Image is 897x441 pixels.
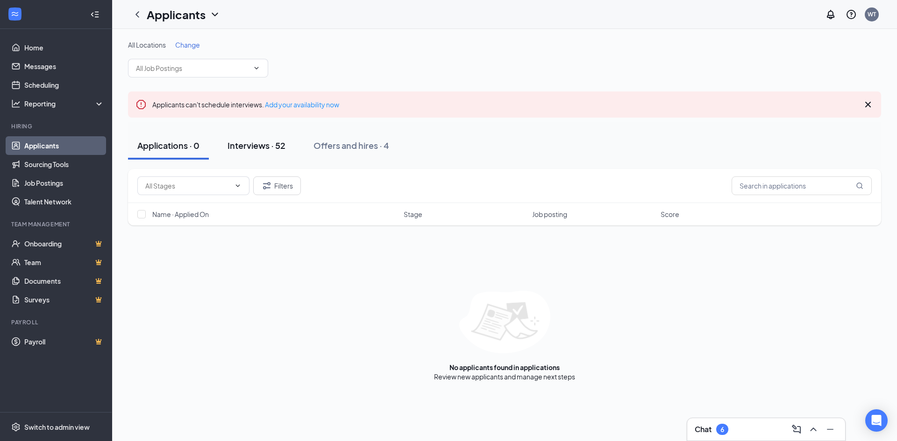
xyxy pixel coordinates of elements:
div: Reporting [24,99,105,108]
span: Job posting [532,210,567,219]
a: OnboardingCrown [24,234,104,253]
svg: WorkstreamLogo [10,9,20,19]
div: 6 [720,426,724,434]
svg: Cross [862,99,874,110]
input: All Stages [145,181,230,191]
svg: QuestionInfo [846,9,857,20]
h1: Applicants [147,7,206,22]
a: Add your availability now [265,100,339,109]
svg: Settings [11,422,21,432]
svg: Analysis [11,99,21,108]
a: Talent Network [24,192,104,211]
input: Search in applications [732,176,872,195]
div: WT [868,10,876,18]
span: Score [661,210,679,219]
svg: ChevronDown [253,64,260,72]
svg: Collapse [90,10,100,19]
img: empty-state [459,291,550,353]
a: Messages [24,57,104,76]
a: Job Postings [24,174,104,192]
div: Offers and hires · 4 [313,140,389,151]
div: Open Intercom Messenger [865,409,888,432]
svg: MagnifyingGlass [856,182,863,189]
svg: Filter [261,180,272,191]
a: PayrollCrown [24,332,104,351]
div: Applications · 0 [137,140,199,151]
button: Filter Filters [253,176,301,195]
input: All Job Postings [136,63,249,73]
a: Applicants [24,136,104,155]
a: Scheduling [24,76,104,94]
svg: ChevronUp [808,424,819,435]
a: Sourcing Tools [24,155,104,174]
div: Payroll [11,318,102,326]
button: ChevronUp [806,422,821,437]
span: All Locations [128,41,166,49]
svg: ChevronDown [209,9,221,20]
div: Switch to admin view [24,422,90,432]
a: SurveysCrown [24,290,104,309]
span: Change [175,41,200,49]
svg: Minimize [825,424,836,435]
div: Review new applicants and manage next steps [434,372,575,381]
a: Home [24,38,104,57]
svg: ComposeMessage [791,424,802,435]
span: Name · Applied On [152,210,209,219]
div: Interviews · 52 [228,140,285,151]
button: ComposeMessage [789,422,804,437]
svg: Error [135,99,147,110]
a: DocumentsCrown [24,272,104,290]
h3: Chat [695,424,712,434]
svg: ChevronDown [234,182,242,189]
svg: Notifications [825,9,836,20]
svg: ChevronLeft [132,9,143,20]
span: Applicants can't schedule interviews. [152,100,339,109]
span: Stage [404,210,422,219]
div: Team Management [11,220,102,228]
button: Minimize [823,422,838,437]
a: TeamCrown [24,253,104,272]
div: No applicants found in applications [449,363,560,372]
div: Hiring [11,122,102,130]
